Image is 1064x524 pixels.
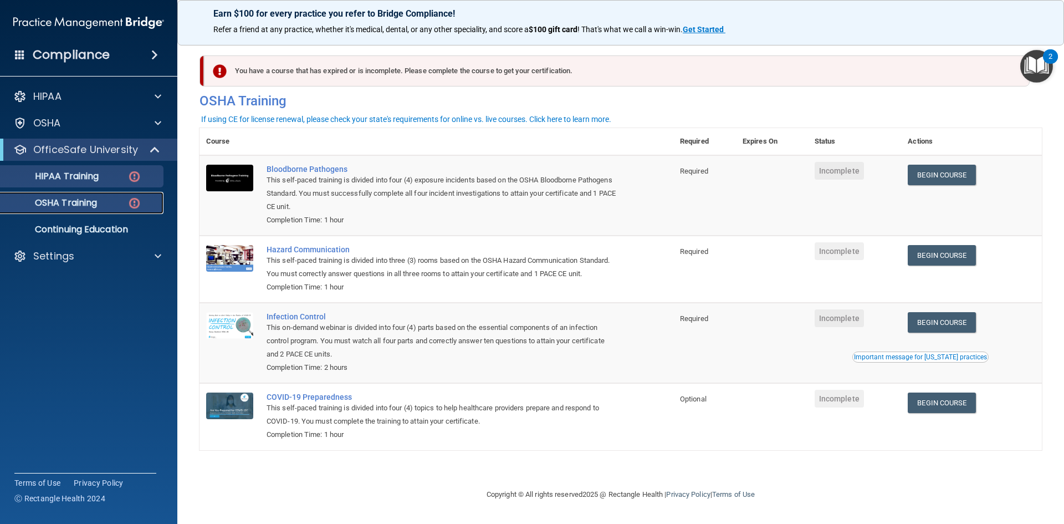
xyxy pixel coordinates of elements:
img: exclamation-circle-solid-danger.72ef9ffc.png [213,64,227,78]
a: OSHA [13,116,161,130]
button: Read this if you are a dental practitioner in the state of CA [852,352,989,363]
div: You have a course that has expired or is incomplete. Please complete the course to get your certi... [204,55,1030,87]
th: Actions [901,128,1042,155]
h4: Compliance [33,47,110,63]
th: Course [199,128,260,155]
button: Open Resource Center, 2 new notifications [1020,50,1053,83]
p: HIPAA Training [7,171,99,182]
span: ! That's what we call a win-win. [577,25,683,34]
img: danger-circle.6113f641.png [127,170,141,184]
a: Infection Control [267,312,618,321]
p: OfficeSafe University [33,143,138,156]
img: PMB logo [13,12,164,34]
a: OfficeSafe University [13,143,161,156]
a: Privacy Policy [666,490,710,498]
div: Completion Time: 1 hour [267,428,618,441]
div: This self-paced training is divided into three (3) rooms based on the OSHA Hazard Communication S... [267,254,618,281]
div: This self-paced training is divided into four (4) exposure incidents based on the OSHA Bloodborne... [267,174,618,213]
a: Hazard Communication [267,245,618,254]
th: Required [673,128,736,155]
span: Required [680,314,708,323]
span: Optional [680,395,707,403]
p: Settings [33,250,74,263]
a: Begin Course [908,393,975,413]
p: Earn $100 for every practice you refer to Bridge Compliance! [213,8,1028,19]
a: HIPAA [13,90,161,103]
img: danger-circle.6113f641.png [127,196,141,210]
p: OSHA [33,116,61,130]
div: Completion Time: 2 hours [267,361,618,374]
a: COVID-19 Preparedness [267,393,618,401]
strong: $100 gift card [529,25,577,34]
p: HIPAA [33,90,62,103]
span: Incomplete [815,242,864,260]
strong: Get Started [683,25,724,34]
span: Incomplete [815,390,864,408]
div: Important message for [US_STATE] practices [854,354,987,360]
th: Expires On [736,128,808,155]
a: Terms of Use [712,490,755,498]
a: Settings [13,250,161,263]
a: Terms of Use [14,477,60,489]
span: Incomplete [815,162,864,180]
span: Required [680,167,708,175]
a: Begin Course [908,312,975,333]
a: Begin Course [908,165,975,185]
a: Bloodborne Pathogens [267,165,618,174]
div: Copyright © All rights reserved 2025 @ Rectangle Health | | [418,477,823,512]
h4: OSHA Training [199,93,1042,109]
span: Incomplete [815,309,864,327]
span: Required [680,247,708,256]
div: Completion Time: 1 hour [267,213,618,227]
p: Continuing Education [7,224,158,235]
p: OSHA Training [7,197,97,208]
div: Completion Time: 1 hour [267,281,618,294]
button: If using CE for license renewal, please check your state's requirements for online vs. live cours... [199,114,613,125]
a: Begin Course [908,245,975,266]
a: Get Started [683,25,725,34]
th: Status [808,128,902,155]
span: Ⓒ Rectangle Health 2024 [14,493,105,504]
div: 2 [1048,57,1052,71]
a: Privacy Policy [74,477,124,489]
span: Refer a friend at any practice, whether it's medical, dental, or any other speciality, and score a [213,25,529,34]
div: If using CE for license renewal, please check your state's requirements for online vs. live cours... [201,115,611,123]
div: This on-demand webinar is divided into four (4) parts based on the essential components of an inf... [267,321,618,361]
div: This self-paced training is divided into four (4) topics to help healthcare providers prepare and... [267,401,618,428]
